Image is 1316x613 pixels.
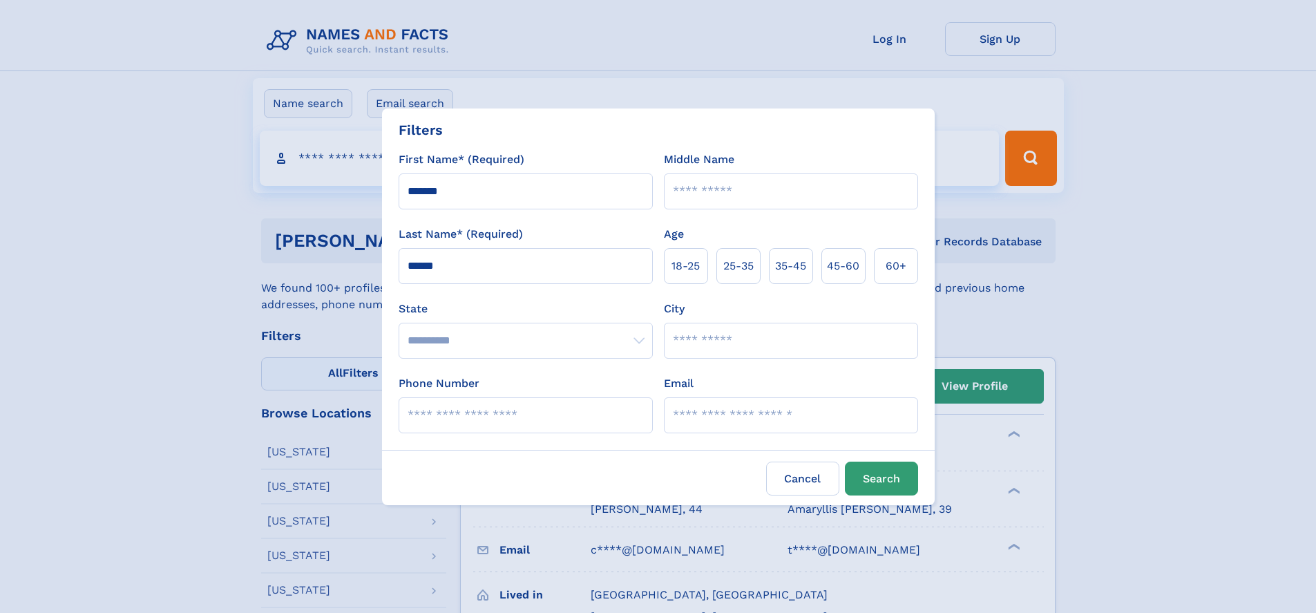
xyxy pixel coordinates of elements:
[845,462,918,496] button: Search
[664,301,685,317] label: City
[723,258,754,274] span: 25‑35
[399,120,443,140] div: Filters
[399,301,653,317] label: State
[775,258,806,274] span: 35‑45
[886,258,906,274] span: 60+
[399,151,524,168] label: First Name* (Required)
[399,226,523,243] label: Last Name* (Required)
[671,258,700,274] span: 18‑25
[399,375,479,392] label: Phone Number
[664,151,734,168] label: Middle Name
[664,226,684,243] label: Age
[827,258,859,274] span: 45‑60
[664,375,694,392] label: Email
[766,462,839,496] label: Cancel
